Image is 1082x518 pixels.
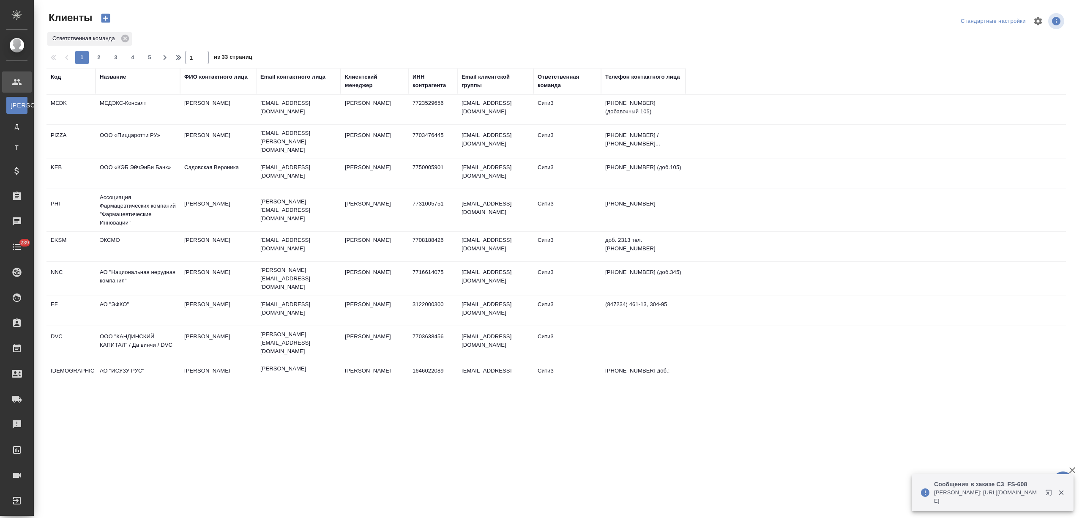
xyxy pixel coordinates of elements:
td: [PERSON_NAME] [341,127,408,156]
div: ФИО контактного лица [184,73,248,81]
div: Email клиентской группы [462,73,529,90]
td: [PERSON_NAME] [341,95,408,124]
p: [EMAIL_ADDRESS][DOMAIN_NAME] [260,99,336,116]
td: DVC [46,328,96,358]
td: NNC [46,264,96,293]
td: Сити3 [533,328,601,358]
td: Ассоциация Фармацевтических компаний "Фармацевтические Инновации" [96,189,180,231]
div: Email контактного лица [260,73,325,81]
p: [PHONE_NUMBER] [605,200,681,208]
button: 2 [92,51,106,64]
p: (847234) 461-13, 304-95 [605,300,681,309]
span: Посмотреть информацию [1048,13,1066,29]
td: MEDK [46,95,96,124]
td: [EMAIL_ADDRESS][DOMAIN_NAME] [457,95,533,124]
td: 7716614075 [408,264,457,293]
p: [PERSON_NAME]: [URL][DOMAIN_NAME] [934,488,1040,505]
td: [PERSON_NAME] [180,362,256,392]
span: [PERSON_NAME] [11,101,23,110]
p: [EMAIL_ADDRESS][DOMAIN_NAME] [260,300,336,317]
td: [PERSON_NAME] [341,362,408,392]
td: 7703638456 [408,328,457,358]
p: [PHONE_NUMBER] (доб.345) [605,268,681,277]
p: [PERSON_NAME][EMAIL_ADDRESS][DOMAIN_NAME] [260,365,336,390]
span: Д [11,122,23,131]
td: [PERSON_NAME] [341,195,408,225]
div: Ответственная команда [47,32,132,46]
span: 2 [92,53,106,62]
p: [PHONE_NUMBER] (доб.105) [605,163,681,172]
p: [EMAIL_ADDRESS][DOMAIN_NAME] [260,236,336,253]
td: [EMAIL_ADDRESS][DOMAIN_NAME] [457,127,533,156]
td: АО "ЭФКО" [96,296,180,326]
button: 🙏 [1052,471,1074,493]
td: 3122000300 [408,296,457,326]
td: [PERSON_NAME] [341,264,408,293]
button: Закрыть [1052,489,1070,496]
td: Садовская Вероника [180,159,256,189]
td: [PERSON_NAME] [341,232,408,261]
div: Код [51,73,61,81]
td: [EMAIL_ADDRESS][DOMAIN_NAME] [457,159,533,189]
td: МЕДЭКС-Консалт [96,95,180,124]
p: [EMAIL_ADDRESS][DOMAIN_NAME] [260,163,336,180]
td: ООО «КЭБ ЭйчЭнБи Банк» [96,159,180,189]
p: доб. 2313 тел. [PHONE_NUMBER] [605,236,681,253]
td: EF [46,296,96,326]
td: Сити3 [533,127,601,156]
td: ЭКСМО [96,232,180,261]
td: Сити3 [533,264,601,293]
td: 7708188426 [408,232,457,261]
td: [EMAIL_ADDRESS][DOMAIN_NAME] [457,195,533,225]
span: Настроить таблицу [1028,11,1048,31]
td: 7703476445 [408,127,457,156]
td: PHI [46,195,96,225]
td: 7731005751 [408,195,457,225]
td: [EMAIL_ADDRESS][DOMAIN_NAME] [457,328,533,358]
td: ООО "КАНДИНСКИЙ КАПИТАЛ" / Да винчи / DVC [96,328,180,358]
td: [EMAIL_ADDRESS][DOMAIN_NAME] [457,296,533,326]
p: [PERSON_NAME][EMAIL_ADDRESS][DOMAIN_NAME] [260,197,336,223]
span: 239 [15,238,34,247]
td: АО "Национальная нерудная компания" [96,264,180,293]
td: 1646022089 [408,362,457,392]
p: [PHONE_NUMBER] / [PHONE_NUMBER]... [605,131,681,148]
p: [EMAIL_ADDRESS][PERSON_NAME][DOMAIN_NAME] [260,129,336,154]
div: Ответственная команда [538,73,597,90]
td: [PERSON_NAME] [180,195,256,225]
span: из 33 страниц [214,52,252,64]
p: [PERSON_NAME][EMAIL_ADDRESS][DOMAIN_NAME] [260,330,336,356]
td: Сити3 [533,159,601,189]
span: 4 [126,53,139,62]
td: ООО «Пиццаротти РУ» [96,127,180,156]
td: KEB [46,159,96,189]
td: [EMAIL_ADDRESS][DOMAIN_NAME] [457,232,533,261]
td: [EMAIL_ADDRESS][DOMAIN_NAME] [457,264,533,293]
td: PIZZA [46,127,96,156]
a: Д [6,118,27,135]
td: [PERSON_NAME] [341,296,408,326]
a: [PERSON_NAME] [6,97,27,114]
td: [DEMOGRAPHIC_DATA] [46,362,96,392]
td: 7723529656 [408,95,457,124]
button: Создать [96,11,116,25]
td: Сити3 [533,95,601,124]
div: split button [959,15,1028,28]
td: [PERSON_NAME] [341,159,408,189]
div: Клиентский менеджер [345,73,404,90]
p: Сообщения в заказе C3_FS-608 [934,480,1040,488]
a: 239 [2,236,32,258]
td: [PERSON_NAME] [180,296,256,326]
td: [PERSON_NAME] [180,264,256,293]
td: Сити3 [533,232,601,261]
div: Название [100,73,126,81]
td: EKSM [46,232,96,261]
td: [PERSON_NAME] [180,232,256,261]
td: [PERSON_NAME] [180,127,256,156]
td: 7750005901 [408,159,457,189]
span: 3 [109,53,123,62]
td: Сити3 [533,362,601,392]
span: 5 [143,53,156,62]
p: Ответственная команда [52,34,118,43]
span: Клиенты [46,11,92,25]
